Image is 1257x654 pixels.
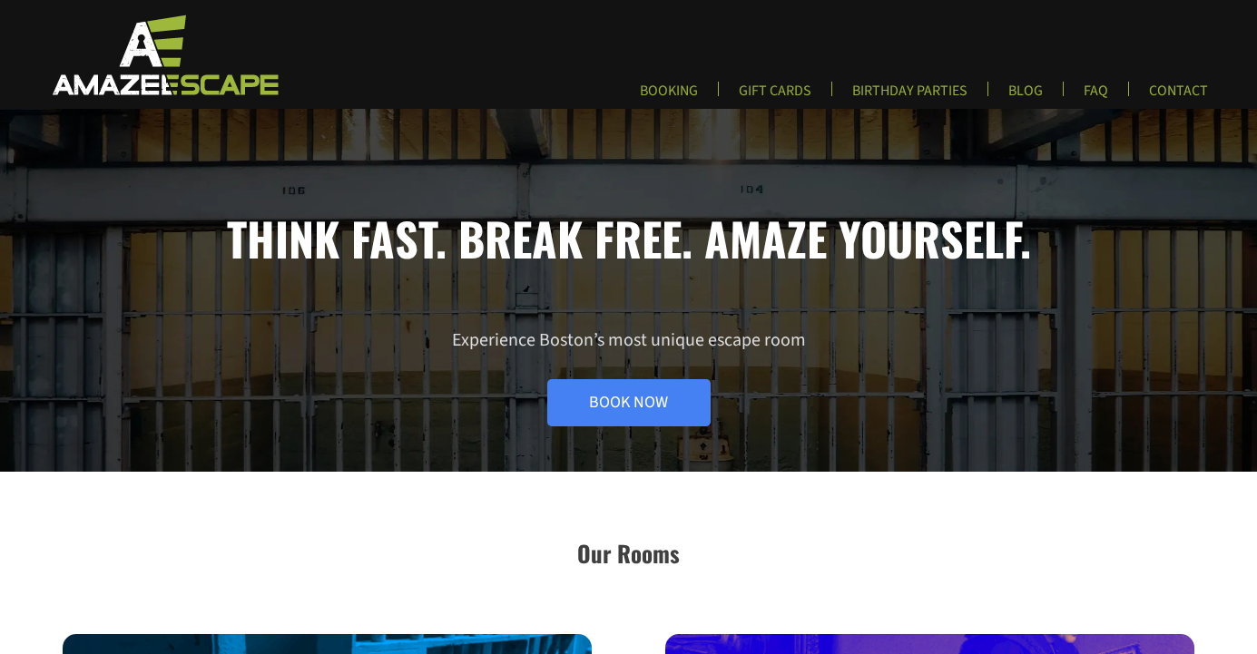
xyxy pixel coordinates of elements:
[1134,82,1223,112] a: CONTACT
[547,379,711,426] a: Book Now
[29,13,298,96] img: Escape Room Game in Boston Area
[724,82,826,112] a: GIFT CARDS
[63,210,1194,265] h1: Think fast. Break free. Amaze yourself.
[1069,82,1123,112] a: FAQ
[994,82,1057,112] a: BLOG
[838,82,982,112] a: BIRTHDAY PARTIES
[63,328,1194,426] p: Experience Boston’s most unique escape room
[625,82,712,112] a: BOOKING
